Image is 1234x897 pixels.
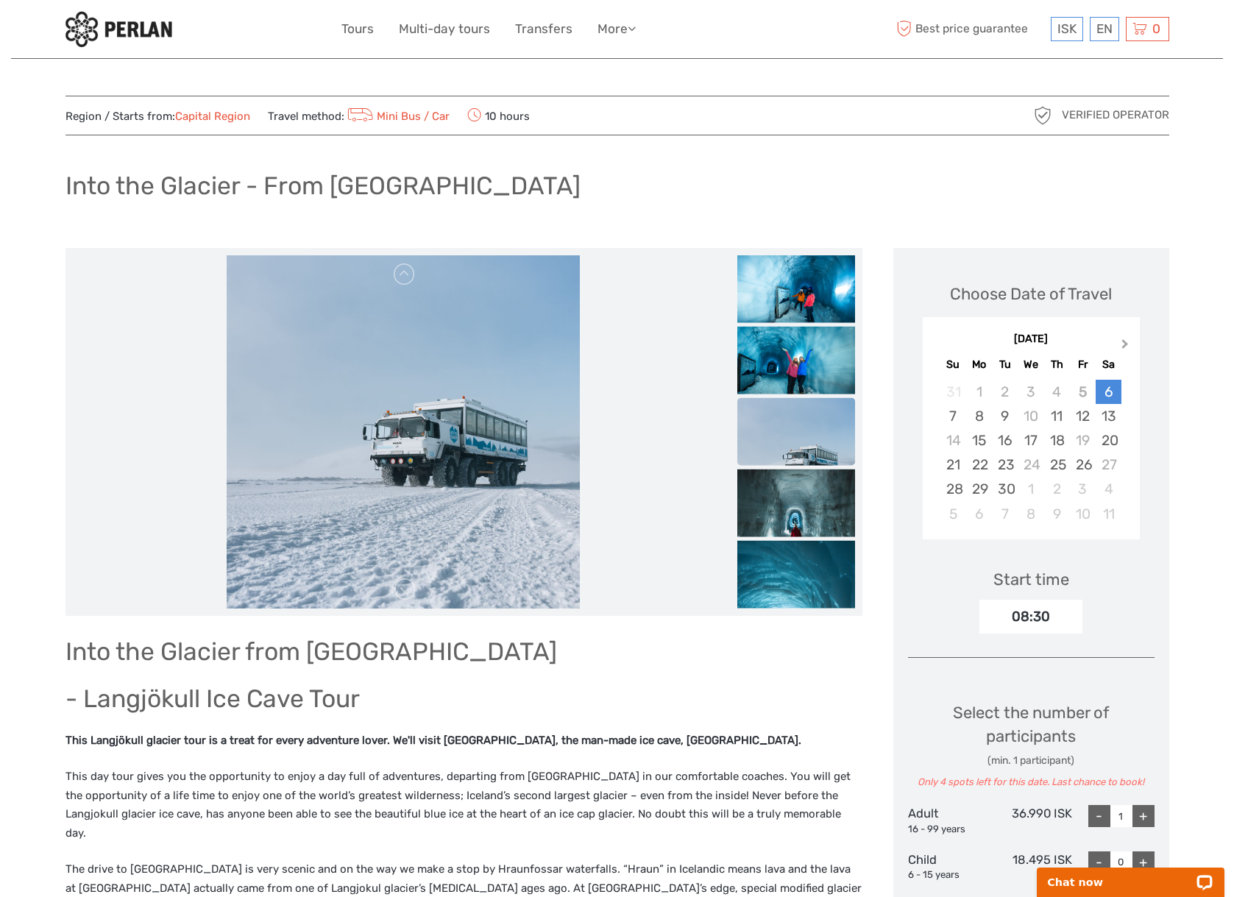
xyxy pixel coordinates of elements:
[923,332,1140,347] div: [DATE]
[992,355,1018,375] div: Tu
[908,805,990,836] div: Adult
[1044,502,1070,526] div: Choose Thursday, October 9th, 2025
[1057,21,1077,36] span: ISK
[65,684,862,714] h1: - Langjökull Ice Cave Tour
[992,380,1018,404] div: Not available Tuesday, September 2nd, 2025
[1044,428,1070,453] div: Choose Thursday, September 18th, 2025
[908,851,990,882] div: Child
[1115,336,1138,359] button: Next Month
[1027,851,1234,897] iframe: LiveChat chat widget
[893,17,1047,41] span: Best price guarantee
[990,805,1072,836] div: 36.990 ISK
[737,469,855,586] img: 25e167db29bf4d33b881ca40085477fc.jpeg
[1070,404,1096,428] div: Choose Friday, September 12th, 2025
[940,404,966,428] div: Choose Sunday, September 7th, 2025
[737,255,855,333] img: 3f902d68b7e440dfbfefbc9f1aa5903a.jpeg
[175,110,250,123] a: Capital Region
[1096,453,1121,477] div: Not available Saturday, September 27th, 2025
[515,18,572,40] a: Transfers
[1044,355,1070,375] div: Th
[1044,380,1070,404] div: Not available Thursday, September 4th, 2025
[737,540,855,717] img: 20c47cc3615c41d38aff245e00a78f94.jpeg
[1096,355,1121,375] div: Sa
[65,734,801,747] strong: This Langjökull glacier tour is a treat for every adventure lover. We'll visit [GEOGRAPHIC_DATA],...
[1070,355,1096,375] div: Fr
[1018,477,1043,501] div: Choose Wednesday, October 1st, 2025
[940,477,966,501] div: Choose Sunday, September 28th, 2025
[65,637,862,667] h1: Into the Glacier from [GEOGRAPHIC_DATA]
[1150,21,1163,36] span: 0
[65,11,172,47] img: 288-6a22670a-0f57-43d8-a107-52fbc9b92f2c_logo_small.jpg
[966,380,992,404] div: Not available Monday, September 1st, 2025
[1018,404,1043,428] div: Not available Wednesday, September 10th, 2025
[940,453,966,477] div: Choose Sunday, September 21st, 2025
[992,428,1018,453] div: Choose Tuesday, September 16th, 2025
[908,868,990,882] div: 6 - 15 years
[966,453,992,477] div: Choose Monday, September 22nd, 2025
[908,776,1155,790] div: Only 4 spots left for this date. Last chance to book!
[940,502,966,526] div: Choose Sunday, October 5th, 2025
[927,380,1135,526] div: month 2025-09
[966,404,992,428] div: Choose Monday, September 8th, 2025
[1090,17,1119,41] div: EN
[940,428,966,453] div: Not available Sunday, September 14th, 2025
[1018,355,1043,375] div: We
[908,754,1155,768] div: (min. 1 participant)
[966,502,992,526] div: Choose Monday, October 6th, 2025
[1031,104,1054,127] img: verified_operator_grey_128.png
[1062,107,1169,123] span: Verified Operator
[990,851,1072,882] div: 18.495 ISK
[1070,477,1096,501] div: Choose Friday, October 3rd, 2025
[993,568,1069,591] div: Start time
[1018,380,1043,404] div: Not available Wednesday, September 3rd, 2025
[940,355,966,375] div: Su
[966,477,992,501] div: Choose Monday, September 29th, 2025
[268,105,450,126] span: Travel method:
[737,397,855,515] img: 1cafb7fcc6804c99bcdccf2df4caca22.jpeg
[227,255,580,609] img: 1cafb7fcc6804c99bcdccf2df4caca22_main_slider.jpeg
[992,477,1018,501] div: Choose Tuesday, September 30th, 2025
[992,453,1018,477] div: Choose Tuesday, September 23rd, 2025
[1132,805,1155,827] div: +
[1096,404,1121,428] div: Choose Saturday, September 13th, 2025
[1018,428,1043,453] div: Choose Wednesday, September 17th, 2025
[908,823,990,837] div: 16 - 99 years
[940,380,966,404] div: Not available Sunday, August 31st, 2025
[1018,502,1043,526] div: Choose Wednesday, October 8th, 2025
[65,767,862,843] p: This day tour gives you the opportunity to enjoy a day full of adventures, departing from [GEOGRA...
[1096,477,1121,501] div: Choose Saturday, October 4th, 2025
[467,105,530,126] span: 10 hours
[344,110,450,123] a: Mini Bus / Car
[1044,453,1070,477] div: Choose Thursday, September 25th, 2025
[1044,477,1070,501] div: Choose Thursday, October 2nd, 2025
[341,18,374,40] a: Tours
[737,326,855,405] img: 539e765343654b429d429dc4d1a94c1a.jpeg
[1096,502,1121,526] div: Choose Saturday, October 11th, 2025
[65,109,250,124] span: Region / Starts from:
[1070,502,1096,526] div: Choose Friday, October 10th, 2025
[966,428,992,453] div: Choose Monday, September 15th, 2025
[399,18,490,40] a: Multi-day tours
[65,171,581,201] h1: Into the Glacier - From [GEOGRAPHIC_DATA]
[992,404,1018,428] div: Choose Tuesday, September 9th, 2025
[1044,404,1070,428] div: Choose Thursday, September 11th, 2025
[992,502,1018,526] div: Choose Tuesday, October 7th, 2025
[1088,805,1110,827] div: -
[1096,380,1121,404] div: Choose Saturday, September 6th, 2025
[1070,380,1096,404] div: Not available Friday, September 5th, 2025
[1096,428,1121,453] div: Choose Saturday, September 20th, 2025
[950,283,1112,305] div: Choose Date of Travel
[1018,453,1043,477] div: Not available Wednesday, September 24th, 2025
[908,701,1155,790] div: Select the number of participants
[1070,453,1096,477] div: Choose Friday, September 26th, 2025
[979,600,1082,634] div: 08:30
[966,355,992,375] div: Mo
[1070,428,1096,453] div: Not available Friday, September 19th, 2025
[598,18,636,40] a: More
